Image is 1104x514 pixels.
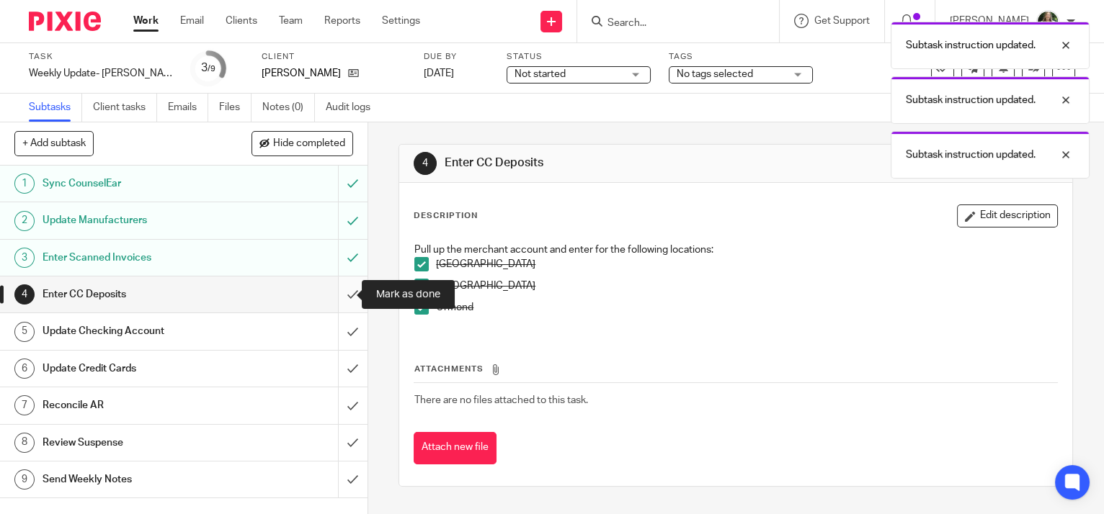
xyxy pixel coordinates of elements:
[414,243,1057,257] p: Pull up the merchant account and enter for the following locations:
[29,66,173,81] div: Weekly Update- [PERSON_NAME]
[43,247,230,269] h1: Enter Scanned Invoices
[43,432,230,454] h1: Review Suspense
[43,469,230,490] h1: Send Weekly Notes
[262,66,341,81] p: [PERSON_NAME]
[29,94,82,122] a: Subtasks
[324,14,360,28] a: Reports
[273,138,345,150] span: Hide completed
[29,51,173,63] label: Task
[219,94,251,122] a: Files
[14,173,35,194] div: 1
[43,209,230,231] h1: Update Manufacturers
[226,14,257,28] a: Clients
[906,148,1036,162] p: Subtask instruction updated.
[414,210,478,222] p: Description
[29,66,173,81] div: Weekly Update- Mitchell
[43,394,230,416] h1: Reconcile AR
[515,69,566,79] span: Not started
[14,433,35,453] div: 8
[133,14,159,28] a: Work
[251,131,353,155] button: Hide completed
[43,173,230,194] h1: Sync CounselEar
[14,322,35,342] div: 5
[43,284,230,305] h1: Enter CC Deposits
[14,284,35,305] div: 4
[906,93,1036,107] p: Subtask instruction updated.
[414,365,484,373] span: Attachments
[424,68,454,78] span: [DATE]
[436,257,1057,271] p: [GEOGRAPHIC_DATA]
[436,300,1057,315] p: Ormond
[1036,10,1059,33] img: Robynn%20Maedl%20-%202025.JPG
[424,51,489,63] label: Due by
[436,279,1057,293] p: [GEOGRAPHIC_DATA]
[262,94,315,122] a: Notes (0)
[14,211,35,231] div: 2
[326,94,381,122] a: Audit logs
[201,60,215,76] div: 3
[43,320,230,342] h1: Update Checking Account
[445,155,767,171] h1: Enter CC Deposits
[414,432,497,464] button: Attach new file
[14,395,35,415] div: 7
[93,94,157,122] a: Client tasks
[43,358,230,379] h1: Update Credit Cards
[414,152,437,175] div: 4
[14,359,35,379] div: 6
[507,51,651,63] label: Status
[262,51,406,63] label: Client
[168,94,208,122] a: Emails
[414,395,588,405] span: There are no files attached to this task.
[208,65,215,73] small: /9
[14,131,94,155] button: + Add subtask
[957,204,1058,227] button: Edit description
[14,248,35,268] div: 3
[29,12,101,31] img: Pixie
[14,469,35,490] div: 9
[279,14,303,28] a: Team
[382,14,420,28] a: Settings
[906,38,1036,53] p: Subtask instruction updated.
[180,14,204,28] a: Email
